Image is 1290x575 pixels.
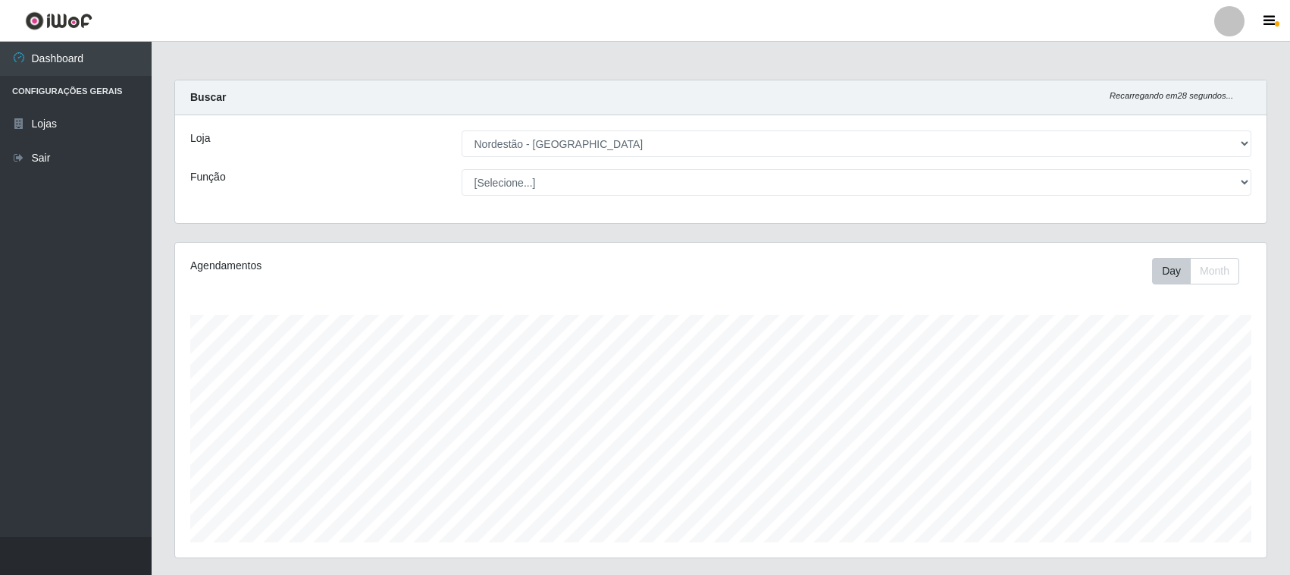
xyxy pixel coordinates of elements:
label: Função [190,169,226,185]
strong: Buscar [190,91,226,103]
button: Month [1190,258,1239,284]
label: Loja [190,130,210,146]
i: Recarregando em 28 segundos... [1110,91,1233,100]
div: Toolbar with button groups [1152,258,1251,284]
img: CoreUI Logo [25,11,92,30]
button: Day [1152,258,1191,284]
div: First group [1152,258,1239,284]
div: Agendamentos [190,258,619,274]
